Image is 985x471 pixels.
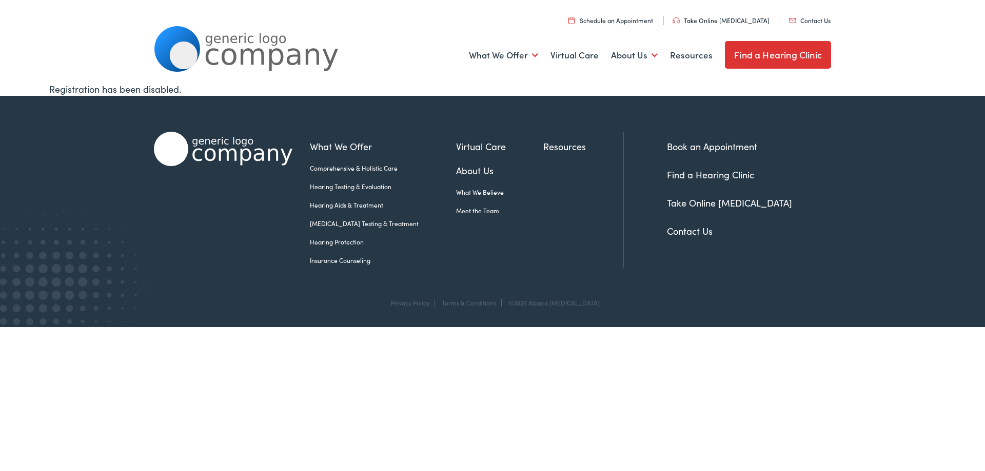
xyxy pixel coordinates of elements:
[503,299,600,306] div: ©2025 Alpaca [MEDICAL_DATA]
[667,140,757,153] a: Book an Appointment
[789,18,796,23] img: utility icon
[391,298,429,307] a: Privacy Policy
[673,17,680,24] img: utility icon
[568,16,653,25] a: Schedule an Appointment
[456,163,543,177] a: About Us
[310,182,456,191] a: Hearing Testing & Evaluation
[725,41,831,69] a: Find a Hearing Clinic
[310,237,456,247] a: Hearing Protection
[310,219,456,228] a: [MEDICAL_DATA] Testing & Treatment
[310,256,456,265] a: Insurance Counseling
[310,139,456,153] a: What We Offer
[611,36,658,74] a: About Us
[442,298,496,307] a: Terms & Conditions
[456,188,543,197] a: What We Believe
[550,36,599,74] a: Virtual Care
[154,132,292,166] img: Alpaca Audiology
[310,163,456,173] a: Comprehensive & Holistic Care
[673,16,770,25] a: Take Online [MEDICAL_DATA]
[667,196,792,209] a: Take Online [MEDICAL_DATA]
[456,206,543,215] a: Meet the Team
[667,168,754,181] a: Find a Hearing Clinic
[456,139,543,153] a: Virtual Care
[667,224,713,237] a: Contact Us
[49,82,936,96] div: Registration has been disabled.
[543,139,623,153] a: Resources
[568,17,575,24] img: utility icon
[789,16,831,25] a: Contact Us
[670,36,713,74] a: Resources
[469,36,538,74] a: What We Offer
[310,200,456,210] a: Hearing Aids & Treatment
